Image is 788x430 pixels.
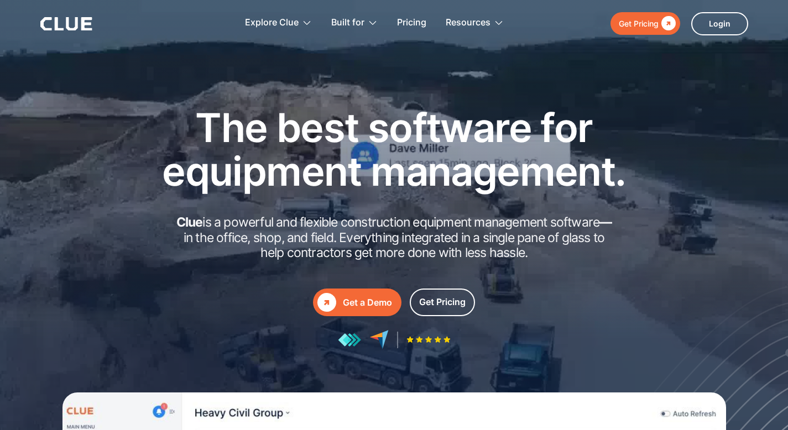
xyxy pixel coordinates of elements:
[619,17,659,30] div: Get Pricing
[331,6,364,40] div: Built for
[369,330,389,349] img: reviews at capterra
[313,289,401,316] a: Get a Demo
[406,336,451,343] img: Five-star rating icon
[317,293,336,312] div: 
[397,6,426,40] a: Pricing
[245,6,312,40] div: Explore Clue
[145,106,643,193] h1: The best software for equipment management.
[419,295,466,309] div: Get Pricing
[173,215,615,261] h2: is a powerful and flexible construction equipment management software in the office, shop, and fi...
[446,6,490,40] div: Resources
[659,17,676,30] div: 
[176,214,203,230] strong: Clue
[343,296,392,310] div: Get a Demo
[691,12,748,35] a: Login
[338,333,361,347] img: reviews at getapp
[331,6,378,40] div: Built for
[410,289,475,316] a: Get Pricing
[245,6,299,40] div: Explore Clue
[599,214,612,230] strong: —
[610,12,680,35] a: Get Pricing
[446,6,504,40] div: Resources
